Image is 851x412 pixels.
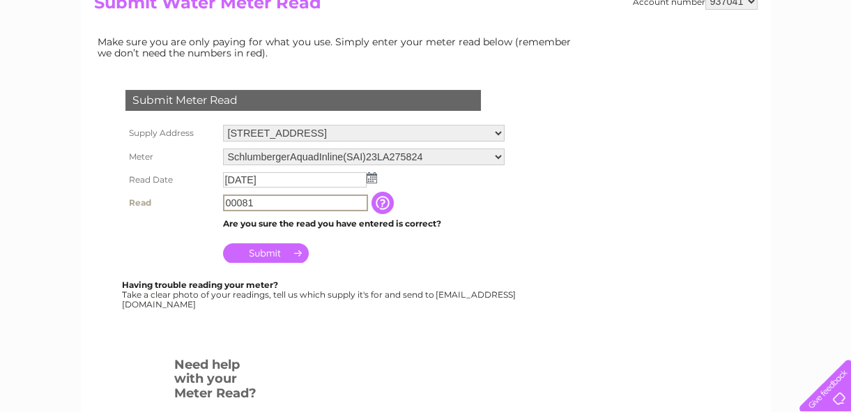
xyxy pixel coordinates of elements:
b: Having trouble reading your meter? [122,280,278,290]
a: Contact [758,59,792,70]
div: Clear Business is a trading name of Verastar Limited (registered in [GEOGRAPHIC_DATA] No. 3667643... [97,8,756,68]
img: logo.png [30,36,101,79]
a: Log out [805,59,838,70]
th: Read Date [122,169,220,191]
input: Information [371,192,397,214]
a: Energy [641,59,671,70]
a: Telecoms [680,59,721,70]
div: Submit Meter Read [125,90,481,111]
th: Meter [122,145,220,169]
input: Submit [223,243,309,263]
td: Make sure you are only paying for what you use. Simply enter your meter read below (remember we d... [94,33,582,62]
td: Are you sure the read you have entered is correct? [220,215,508,233]
a: Blog [730,59,750,70]
th: Supply Address [122,121,220,145]
img: ... [367,172,377,183]
h3: Need help with your Meter Read? [174,355,260,408]
a: 0333 014 3131 [588,7,684,24]
a: Water [606,59,632,70]
div: Take a clear photo of your readings, tell us which supply it's for and send to [EMAIL_ADDRESS][DO... [122,280,518,309]
th: Read [122,191,220,215]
